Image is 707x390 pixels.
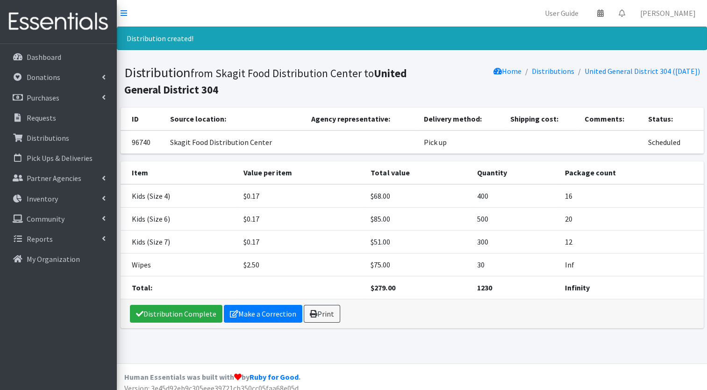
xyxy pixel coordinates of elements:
div: Distribution created! [117,27,707,50]
th: Delivery method: [418,108,505,130]
strong: Human Essentials was built with by . [124,372,300,382]
a: United General District 304 ([DATE]) [585,66,700,76]
td: Kids (Size 7) [121,231,238,253]
a: Donations [4,68,113,87]
td: Inf [559,253,704,276]
p: Donations [27,72,60,82]
small: from Skagit Food Distribution Center to [124,66,407,96]
td: $51.00 [365,231,471,253]
td: 16 [559,184,704,208]
td: 96740 [121,130,165,154]
th: Shipping cost: [505,108,578,130]
a: Distributions [4,129,113,147]
a: Print [304,305,340,323]
p: Pick Ups & Deliveries [27,153,93,163]
th: Comments: [578,108,642,130]
th: Source location: [164,108,306,130]
td: Wipes [121,253,238,276]
td: $75.00 [365,253,471,276]
th: Agency representative: [306,108,418,130]
td: Skagit Food Distribution Center [164,130,306,154]
td: $0.17 [238,231,365,253]
a: Community [4,209,113,228]
a: Reports [4,230,113,248]
strong: 1230 [477,283,492,292]
p: Distributions [27,133,69,143]
a: Dashboard [4,48,113,66]
th: Status: [642,108,703,130]
td: $0.17 [238,208,365,231]
h1: Distribution [124,65,409,97]
p: Community [27,214,64,224]
p: Reports [27,234,53,244]
td: Kids (Size 4) [121,184,238,208]
td: 500 [471,208,559,231]
td: 300 [471,231,559,253]
td: 12 [559,231,704,253]
p: Inventory [27,194,58,203]
p: My Organization [27,254,80,264]
td: 400 [471,184,559,208]
a: [PERSON_NAME] [633,4,703,22]
th: Quantity [471,161,559,184]
strong: Infinity [565,283,590,292]
a: Requests [4,108,113,127]
b: United General District 304 [124,66,407,96]
td: Scheduled [642,130,703,154]
td: 20 [559,208,704,231]
td: $2.50 [238,253,365,276]
td: $0.17 [238,184,365,208]
th: Total value [365,161,471,184]
td: 30 [471,253,559,276]
a: Distribution Complete [130,305,222,323]
a: Make a Correction [224,305,302,323]
img: HumanEssentials [4,6,113,37]
th: ID [121,108,165,130]
th: Item [121,161,238,184]
a: Ruby for Good [250,372,299,382]
td: $68.00 [365,184,471,208]
strong: $279.00 [371,283,395,292]
p: Dashboard [27,52,61,62]
td: Kids (Size 6) [121,208,238,231]
a: User Guide [537,4,586,22]
strong: Total: [132,283,152,292]
a: Home [493,66,521,76]
td: $85.00 [365,208,471,231]
a: Pick Ups & Deliveries [4,149,113,167]
a: Purchases [4,88,113,107]
p: Purchases [27,93,59,102]
p: Requests [27,113,56,123]
a: Distributions [532,66,574,76]
a: Partner Agencies [4,169,113,188]
th: Package count [559,161,704,184]
p: Partner Agencies [27,173,81,183]
th: Value per item [238,161,365,184]
a: My Organization [4,250,113,268]
a: Inventory [4,189,113,208]
td: Pick up [418,130,505,154]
